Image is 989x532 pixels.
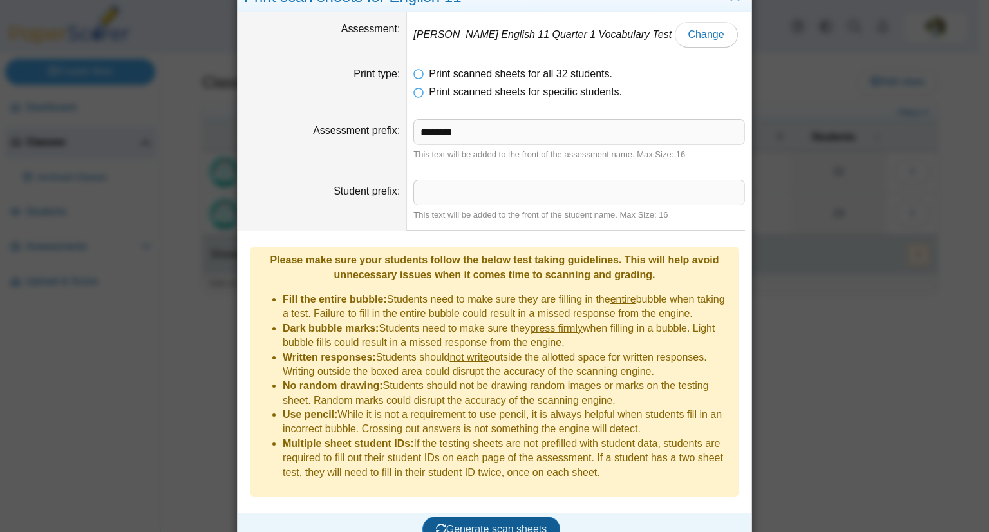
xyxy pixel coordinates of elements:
b: Dark bubble marks: [283,323,379,334]
a: Change [675,22,738,48]
li: Students should outside the allotted space for written responses. Writing outside the boxed area ... [283,350,732,379]
li: Students should not be drawing random images or marks on the testing sheet. Random marks could di... [283,379,732,408]
span: Print scanned sheets for specific students. [429,86,622,97]
em: [PERSON_NAME] English 11 Quarter 1 Vocabulary Test [413,29,672,40]
u: not write [449,352,488,363]
u: entire [610,294,636,305]
b: Please make sure your students follow the below test taking guidelines. This will help avoid unne... [270,254,719,280]
u: press firmly [530,323,583,334]
li: Students need to make sure they are filling in the bubble when taking a test. Failure to fill in ... [283,292,732,321]
div: This text will be added to the front of the assessment name. Max Size: 16 [413,149,745,160]
b: Written responses: [283,352,376,363]
b: No random drawing: [283,380,383,391]
label: Student prefix [334,185,400,196]
li: If the testing sheets are not prefilled with student data, students are required to fill out thei... [283,437,732,480]
label: Print type [353,68,400,79]
span: Print scanned sheets for all 32 students. [429,68,612,79]
b: Multiple sheet student IDs: [283,438,414,449]
b: Fill the entire bubble: [283,294,387,305]
li: Students need to make sure they when filling in a bubble. Light bubble fills could result in a mi... [283,321,732,350]
div: This text will be added to the front of the student name. Max Size: 16 [413,209,745,221]
li: While it is not a requirement to use pencil, it is always helpful when students fill in an incorr... [283,408,732,437]
b: Use pencil: [283,409,337,420]
span: Change [688,29,724,40]
label: Assessment [341,23,400,34]
label: Assessment prefix [313,125,400,136]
